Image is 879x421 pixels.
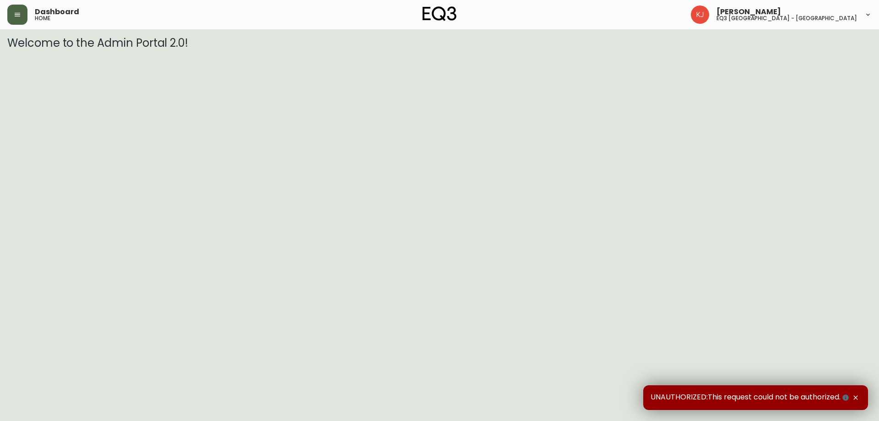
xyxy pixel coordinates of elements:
[35,16,50,21] h5: home
[691,5,709,24] img: 24a625d34e264d2520941288c4a55f8e
[651,393,851,403] span: UNAUTHORIZED:This request could not be authorized.
[423,6,456,21] img: logo
[7,37,872,49] h3: Welcome to the Admin Portal 2.0!
[716,16,857,21] h5: eq3 [GEOGRAPHIC_DATA] - [GEOGRAPHIC_DATA]
[35,8,79,16] span: Dashboard
[716,8,781,16] span: [PERSON_NAME]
